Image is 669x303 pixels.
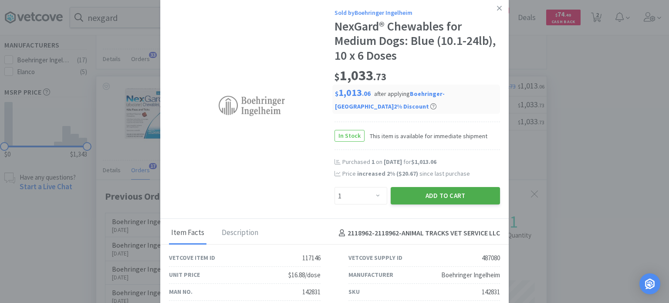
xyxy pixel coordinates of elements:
[335,86,371,99] span: 1,013
[348,270,393,279] div: Manufacturer
[357,170,418,177] span: increased 2 % ( )
[342,158,500,167] div: Purchased on for
[384,158,402,166] span: [DATE]
[334,19,500,63] div: NexGard® Chewables for Medium Dogs: Blue (10.1-24lb), 10 x 6 Doses
[482,253,500,263] div: 487080
[169,287,193,296] div: Man No.
[373,71,386,83] span: . 73
[348,287,360,296] div: SKU
[334,71,340,83] span: $
[334,8,500,17] div: Sold by Boehringer Ingelheim
[399,170,416,177] span: $20.67
[639,273,660,294] div: Open Intercom Messenger
[411,158,436,166] span: $1,013.06
[195,49,308,163] img: 8b75e148c40c47a8af18a2e5b3036306_487080.jpeg
[342,169,500,178] div: Price since last purchase
[288,270,321,280] div: $16.88/dose
[348,253,402,262] div: Vetcove Supply ID
[391,187,500,204] button: Add to Cart
[169,270,200,279] div: Unit Price
[335,228,500,239] h4: 2118962-2118962 - ANIMAL TRACKS VET SERVICE LLC
[441,270,500,280] div: Boehringer Ingelheim
[302,253,321,263] div: 117146
[334,67,386,84] span: 1,033
[335,89,338,98] span: $
[365,131,487,141] span: This item is available for immediate shipment
[302,287,321,297] div: 142831
[220,222,260,244] div: Description
[482,287,500,297] div: 142831
[362,89,371,98] span: . 06
[169,253,215,262] div: Vetcove Item ID
[372,158,375,166] span: 1
[169,222,206,244] div: Item Facts
[335,130,364,141] span: In Stock
[335,90,445,110] span: after applying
